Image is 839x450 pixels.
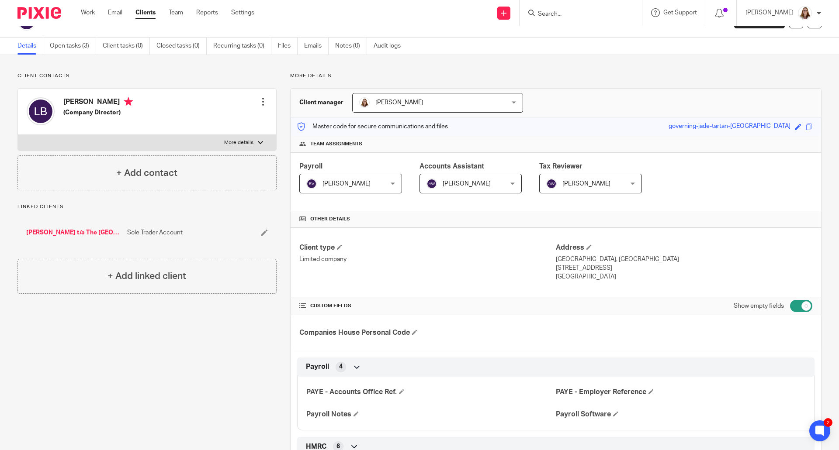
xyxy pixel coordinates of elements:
[231,8,254,17] a: Settings
[299,328,556,337] h4: Companies House Personal Code
[734,302,784,310] label: Show empty fields
[213,38,271,55] a: Recurring tasks (0)
[539,163,582,170] span: Tax Reviewer
[299,98,343,107] h3: Client manager
[306,388,556,397] h4: PAYE - Accounts Office Ref.
[156,38,207,55] a: Closed tasks (0)
[556,272,812,281] p: [GEOGRAPHIC_DATA]
[556,264,812,272] p: [STREET_ADDRESS]
[169,8,183,17] a: Team
[116,166,177,180] h4: + Add contact
[299,255,556,264] p: Limited company
[196,8,218,17] a: Reports
[306,179,317,189] img: svg%3E
[426,179,437,189] img: svg%3E
[124,97,133,106] i: Primary
[299,302,556,309] h4: CUSTOM FIELDS
[17,203,277,210] p: Linked clients
[306,362,329,371] span: Payroll
[278,38,298,55] a: Files
[359,97,370,108] img: Me%201.png
[299,163,322,170] span: Payroll
[669,122,790,132] div: governing-jade-tartan-[GEOGRAPHIC_DATA]
[556,388,805,397] h4: PAYE - Employer Reference
[103,38,150,55] a: Client tasks (0)
[375,100,423,106] span: [PERSON_NAME]
[663,10,697,16] span: Get Support
[290,72,822,79] p: More details
[17,7,61,19] img: Pixie
[63,108,133,117] h5: (Company Director)
[443,181,491,187] span: [PERSON_NAME]
[374,38,407,55] a: Audit logs
[17,72,277,79] p: Client contacts
[562,181,610,187] span: [PERSON_NAME]
[304,38,329,55] a: Emails
[419,163,484,170] span: Accounts Assistant
[546,179,557,189] img: svg%3E
[63,97,133,108] h4: [PERSON_NAME]
[135,8,156,17] a: Clients
[297,122,448,131] p: Master code for secure communications and files
[224,139,253,146] p: More details
[556,255,812,264] p: [GEOGRAPHIC_DATA], [GEOGRAPHIC_DATA]
[310,141,362,148] span: Team assignments
[81,8,95,17] a: Work
[26,228,123,237] a: [PERSON_NAME] t/a The [GEOGRAPHIC_DATA]
[335,38,367,55] a: Notes (0)
[107,269,186,283] h4: + Add linked client
[306,410,556,419] h4: Payroll Notes
[745,8,794,17] p: [PERSON_NAME]
[17,38,43,55] a: Details
[824,418,832,427] div: 2
[299,243,556,252] h4: Client type
[556,410,805,419] h4: Payroll Software
[310,216,350,223] span: Other details
[127,228,183,237] span: Sole Trader Account
[27,97,55,125] img: svg%3E
[50,38,96,55] a: Open tasks (3)
[322,181,371,187] span: [PERSON_NAME]
[556,243,812,252] h4: Address
[798,6,812,20] img: Me%201.png
[339,362,343,371] span: 4
[537,10,616,18] input: Search
[108,8,122,17] a: Email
